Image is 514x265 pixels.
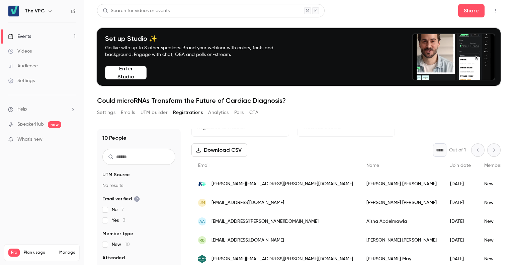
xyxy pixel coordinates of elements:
p: Out of 1 [449,147,466,153]
span: [PERSON_NAME][EMAIL_ADDRESS][PERSON_NAME][DOMAIN_NAME] [211,256,353,263]
div: Aisha Abdelmawla [360,212,443,231]
div: Events [8,33,31,40]
div: Audience [8,63,38,69]
span: [EMAIL_ADDRESS][DOMAIN_NAME] [211,237,284,244]
span: JM [199,200,205,206]
span: Pro [8,249,20,257]
span: [PERSON_NAME][EMAIL_ADDRESS][PERSON_NAME][DOMAIN_NAME] [211,181,353,188]
span: new [48,121,61,128]
div: Settings [8,77,35,84]
button: Settings [97,107,115,118]
span: No [112,206,124,213]
span: [EMAIL_ADDRESS][PERSON_NAME][DOMAIN_NAME] [211,218,319,225]
h4: Set up Studio ✨ [105,35,289,43]
span: What's new [17,136,42,143]
button: UTM builder [141,107,168,118]
span: Email [198,163,209,168]
span: New [112,241,130,248]
p: No results [102,182,175,189]
img: theralph.vet [198,180,206,188]
span: Help [17,106,27,113]
button: CTA [249,107,258,118]
span: Join date [450,163,471,168]
div: Search for videos or events [103,7,170,14]
button: Enter Studio [105,66,147,79]
span: Member type [484,163,513,168]
div: [PERSON_NAME] [PERSON_NAME] [360,175,443,193]
button: Share [458,4,485,17]
span: 10 [125,242,130,247]
span: Member type [102,230,133,237]
h1: Could microRNAs Transform the Future of Cardiac Diagnosis? [97,96,501,105]
span: UTM Source [102,172,130,178]
div: Videos [8,48,32,55]
button: Emails [121,107,135,118]
div: [DATE] [443,212,478,231]
a: SpeakerHub [17,121,44,128]
iframe: Noticeable Trigger [68,137,76,143]
span: Email verified [102,196,140,202]
div: [DATE] [443,193,478,212]
span: AA [199,218,205,224]
p: Go live with up to 8 other speakers. Brand your webinar with colors, fonts and background. Engage... [105,45,289,58]
button: Registrations [173,107,203,118]
img: mirna-diagnostics.com [198,255,206,263]
div: [DATE] [443,175,478,193]
img: The VPG [8,6,19,16]
span: Yes [112,217,125,224]
div: [PERSON_NAME] [PERSON_NAME] [360,193,443,212]
span: Name [366,163,379,168]
span: 3 [123,218,125,223]
div: [DATE] [443,231,478,250]
span: [EMAIL_ADDRESS][DOMAIN_NAME] [211,199,284,206]
div: [PERSON_NAME] [PERSON_NAME] [360,231,443,250]
a: Manage [59,250,75,255]
span: 7 [121,207,124,212]
button: Download CSV [191,143,247,157]
button: Analytics [208,107,229,118]
li: help-dropdown-opener [8,106,76,113]
h6: The VPG [25,8,45,14]
span: Attended [102,255,125,261]
button: Polls [234,107,244,118]
span: Plan usage [24,250,55,255]
h1: 10 People [102,134,126,142]
span: RB [199,237,205,243]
